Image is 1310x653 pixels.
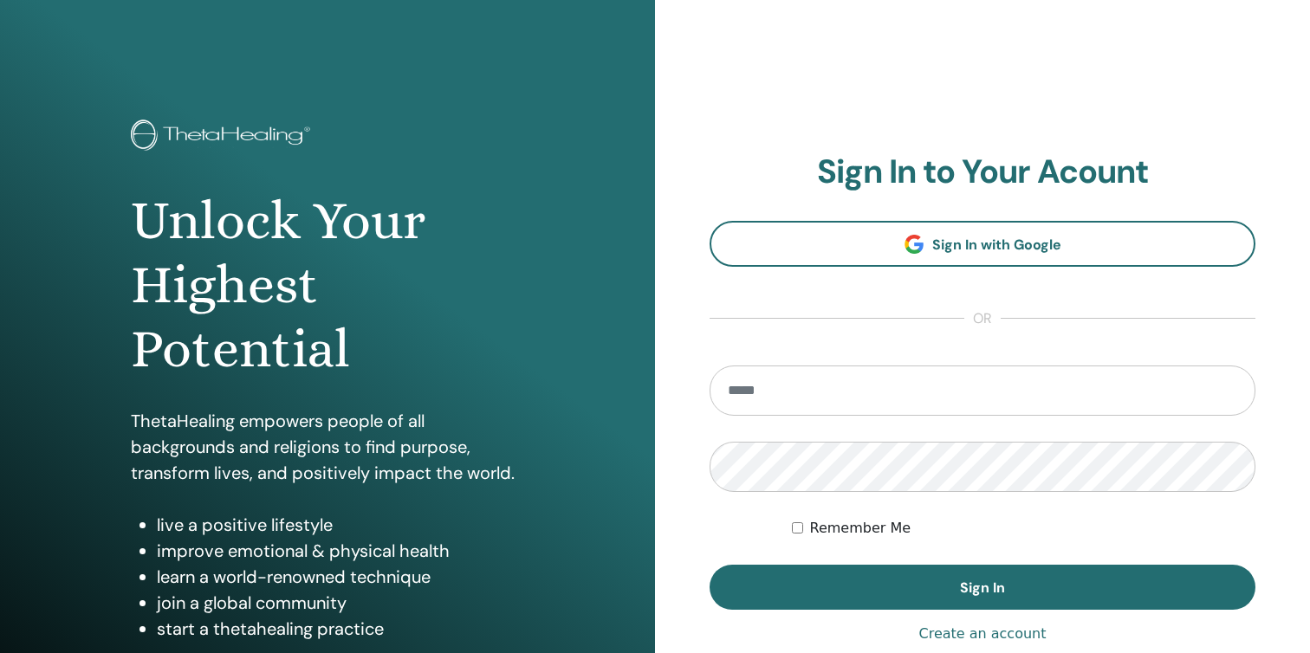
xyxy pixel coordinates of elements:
[710,152,1255,192] h2: Sign In to Your Acount
[932,236,1061,254] span: Sign In with Google
[131,408,524,486] p: ThetaHealing empowers people of all backgrounds and religions to find purpose, transform lives, a...
[157,512,524,538] li: live a positive lifestyle
[792,518,1256,539] div: Keep me authenticated indefinitely or until I manually logout
[810,518,911,539] label: Remember Me
[157,538,524,564] li: improve emotional & physical health
[710,221,1255,267] a: Sign In with Google
[960,579,1005,597] span: Sign In
[157,590,524,616] li: join a global community
[157,616,524,642] li: start a thetahealing practice
[157,564,524,590] li: learn a world-renowned technique
[710,565,1255,610] button: Sign In
[131,189,524,382] h1: Unlock Your Highest Potential
[964,308,1001,329] span: or
[918,624,1046,644] a: Create an account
